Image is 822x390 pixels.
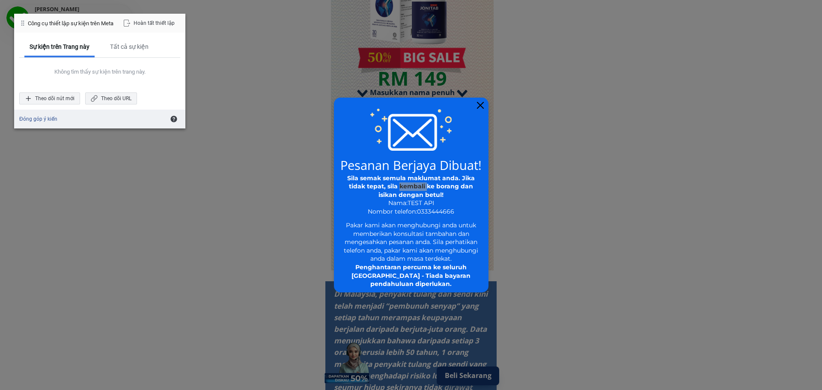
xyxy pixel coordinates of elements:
[347,174,475,199] span: Sila semak semula maklumat anda. Jika tidak tepat, sila kembali ke borang dan isikan dengan betul!
[30,43,89,51] div: Sự kiện trên Trang này
[118,17,180,29] div: Hoàn tất thiết lập
[105,38,154,57] div: Tất cả sự kiện
[24,38,95,57] div: Sự kiện trên Trang này
[19,116,57,122] a: Đóng góp ý kiến
[28,20,113,27] div: Công cụ thiết lập sự kiện trên Meta
[110,43,149,51] div: Tất cả sự kiện
[339,159,483,171] h2: Pesanan Berjaya Dibuat!
[408,199,434,207] span: TEST API
[167,113,180,125] div: Tìm hiểu về Công cụ thiết lập sự kiện
[341,174,481,216] div: Nama: Nombor telefon:
[341,221,481,289] div: Pakar kami akan menghubungi anda untuk memberikan konsultasi tambahan dan mengesahkan pesanan and...
[351,263,471,288] span: Penghantaran percuma ke seluruh [GEOGRAPHIC_DATA] - Tiada bayaran pendahuluan diperlukan.
[54,68,146,75] div: Không tìm thấy sự kiện trên trang này.
[85,92,137,104] div: Theo dõi URL
[417,208,454,215] span: 0333444666
[19,92,80,104] div: Theo dõi nút mới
